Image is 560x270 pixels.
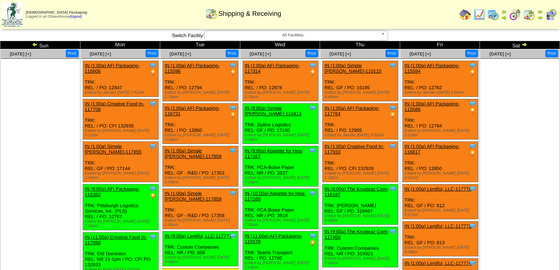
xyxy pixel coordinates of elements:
[205,8,217,19] img: calendarinout.gif
[501,9,507,15] img: arrowleft.gif
[320,41,400,49] td: Thu
[405,63,460,74] a: IN (1:00a) AFI Packaging-115584
[545,50,558,57] button: Print
[245,105,302,116] a: IN (8:00a) Simple [PERSON_NAME]-116413
[85,234,147,245] a: IN (11:00a) Creative Food In-117698
[480,41,560,49] td: Sat
[163,61,238,101] div: TRK: REL: / PO: 12794
[469,222,476,230] img: Tooltip
[405,144,460,155] a: IN (1:00a) AFI Packaging-116617
[10,51,31,57] a: [DATE] [+]
[473,9,485,21] img: line_graph.gif
[0,41,80,49] td: Sun
[402,61,478,97] div: TRK: REL: / PO: 12782
[163,104,238,144] div: TRK: REL: / PO: 12860
[324,256,398,265] div: Edited by [PERSON_NAME] [DATE] 7:29pm
[85,186,140,197] a: IN (9:00a) AFI Packaging-115382
[165,176,238,184] div: Edited by [PERSON_NAME] [DATE] 2:50pm
[459,9,471,21] img: home.gif
[389,228,396,235] img: Tooltip
[309,62,316,69] img: Tooltip
[324,171,398,180] div: Edited by [PERSON_NAME] [DATE] 1:30pm
[469,150,476,157] img: PO
[323,142,398,182] div: TRK: REL: / PO: CFI 132926
[389,104,396,112] img: Tooltip
[165,255,238,264] div: Edited by [PERSON_NAME] [DATE] 4:46pm
[85,129,158,137] div: Edited by [PERSON_NAME] [DATE] 5:12pm
[324,229,388,240] a: IN (9:00a) The Krusteaz Com-117408
[402,222,478,256] div: TRK: REL: GF / PO: 813
[405,101,460,112] a: IN (1:00a) AFI Packaging-115586
[405,223,471,229] a: IN (1:00a) Lentiful, LLC-117772
[218,10,281,18] span: Shipping & Receiving
[149,100,157,107] img: Tooltip
[324,214,398,223] div: Edited by [PERSON_NAME] [DATE] 6:30pm
[324,63,381,74] a: IN (1:00a) Simple [PERSON_NAME]-110110
[323,227,398,267] div: TRK: Custom Companies REL: NR / PO: 319923
[385,50,398,57] button: Print
[85,90,158,95] div: Edited by Jdexter [DATE] 7:51pm
[309,232,316,240] img: Tooltip
[243,61,318,101] div: TRK: REL: / PO: 12878
[66,50,79,57] button: Print
[83,61,158,97] div: TRK: REL: / PO: 12847
[83,142,158,182] div: TRK: REL: GF / PO: 17144
[165,218,238,227] div: Edited by [PERSON_NAME] [DATE] 2:50pm
[469,259,476,267] img: Tooltip
[405,245,478,254] div: Edited by [PERSON_NAME] [DATE] 5:09pm
[469,69,476,76] img: PO
[405,90,478,95] div: Edited by Jdexter [DATE] 4:09pm
[469,143,476,150] img: Tooltip
[80,41,160,49] td: Mon
[469,185,476,192] img: Tooltip
[229,147,237,154] img: Tooltip
[229,62,237,69] img: Tooltip
[229,112,237,119] img: PO
[245,261,318,270] div: Edited by [PERSON_NAME] [DATE] 1:19pm
[400,41,480,49] td: Fri
[323,104,398,140] div: TRK: REL: / PO: 12905
[149,185,157,192] img: Tooltip
[405,260,471,266] a: IN (1:00a) Lentiful, LLC-117774
[149,62,157,69] img: Tooltip
[324,105,380,116] a: IN (1:00a) AFI Packaging-117764
[85,63,140,74] a: IN (1:00a) AFI Packaging-116606
[149,143,157,150] img: Tooltip
[509,9,521,21] img: calendarblend.gif
[405,186,471,192] a: IN (1:00a) Lentiful, LLC-117770
[469,107,476,115] img: PO
[229,232,237,240] img: Tooltip
[501,15,507,21] img: arrowright.gif
[165,148,222,159] a: IN (1:00a) Simple [PERSON_NAME]-117858
[245,218,318,227] div: Edited by [PERSON_NAME] [DATE] 7:25pm
[165,133,238,142] div: Edited by [PERSON_NAME] [DATE] 2:34pm
[405,171,478,180] div: Edited by [PERSON_NAME] [DATE] 4:11pm
[537,15,543,21] img: arrowright.gif
[149,69,157,76] img: PO
[208,31,378,40] span: All Facilities
[165,105,220,116] a: IN (1:00a) AFI Packaging-116731
[146,50,158,57] button: Print
[165,63,220,74] a: IN (1:00a) AFI Packaging-115596
[324,90,398,99] div: Edited by [PERSON_NAME] [DATE] 4:44pm
[250,51,271,57] a: [DATE] [+]
[245,191,306,202] a: IN (10:00a) Appetite for Hea-117168
[309,190,316,197] img: Tooltip
[149,233,157,241] img: Tooltip
[324,186,388,197] a: IN (8:00a) The Krusteaz Com-116187
[26,11,87,19] span: Logged in as Gfwarehouse
[245,148,303,159] a: IN (9:00a) Appetite for Hea-117167
[229,104,237,112] img: Tooltip
[323,184,398,225] div: TRK: [PERSON_NAME] REL: GF / PO: 318497
[90,51,111,57] a: [DATE] [+]
[487,9,499,21] img: calendarprod.gif
[243,104,318,144] div: TRK: Zipline Logistics REL: GF / PO: 17160
[245,63,300,74] a: IN (1:00a) AFI Packaging-117314
[389,185,396,192] img: Tooltip
[402,142,478,182] div: TRK: REL: / PO: 12850
[163,146,238,187] div: TRK: REL: GF - R&D / PO: 17353
[402,184,478,219] div: TRK: REL: GF / PO: 812
[324,144,384,155] a: IN (1:00a) Creative Food In-117933
[163,231,238,266] div: TRK: Custom Companies REL: NR / PO: 808
[465,50,478,57] button: Print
